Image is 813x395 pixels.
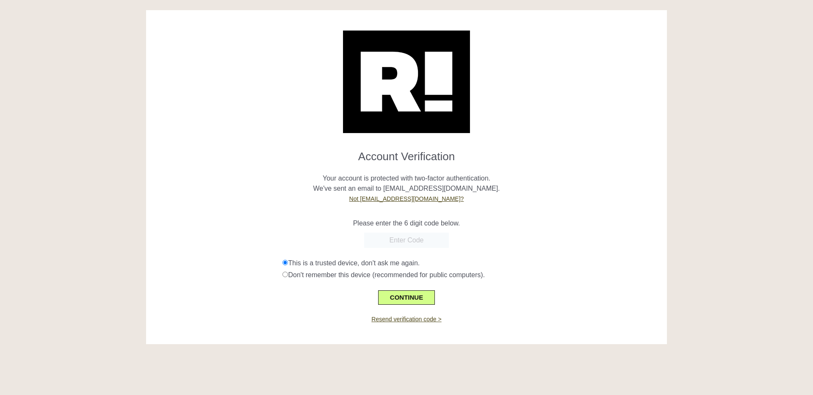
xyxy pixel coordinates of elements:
[282,270,660,280] div: Don't remember this device (recommended for public computers).
[349,195,464,202] a: Not [EMAIL_ADDRESS][DOMAIN_NAME]?
[364,233,449,248] input: Enter Code
[378,290,435,305] button: CONTINUE
[152,143,661,163] h1: Account Verification
[152,218,661,228] p: Please enter the 6 digit code below.
[282,258,660,268] div: This is a trusted device, don't ask me again.
[152,163,661,204] p: Your account is protected with two-factor authentication. We've sent an email to [EMAIL_ADDRESS][...
[371,316,441,323] a: Resend verification code >
[343,31,470,133] img: Retention.com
